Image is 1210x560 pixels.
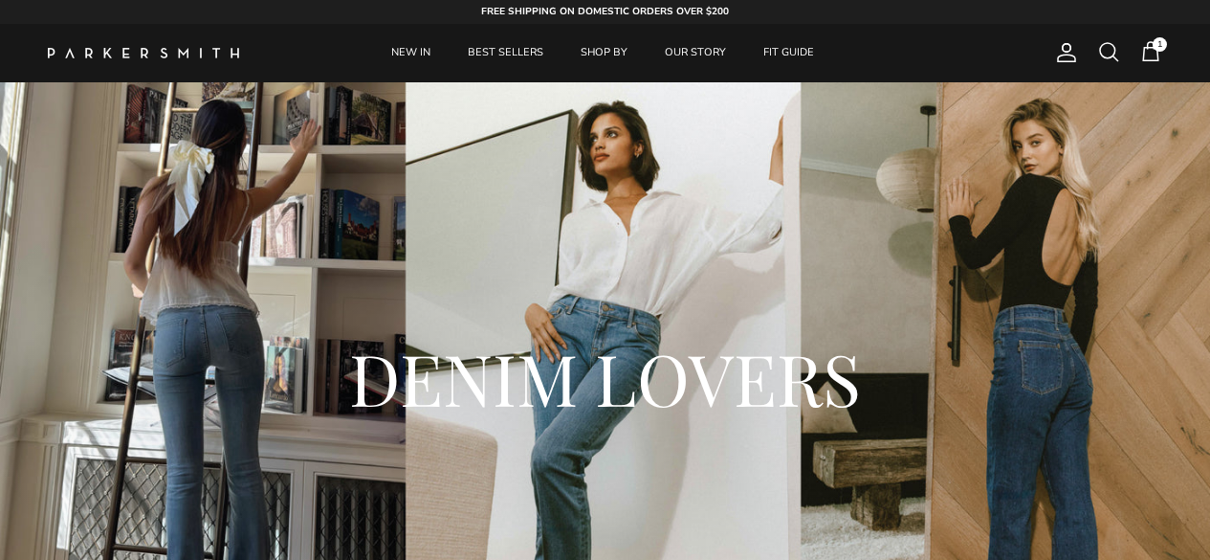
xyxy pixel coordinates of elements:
[746,24,831,82] a: FIT GUIDE
[563,24,645,82] a: SHOP BY
[1047,41,1078,64] a: Account
[648,24,743,82] a: OUR STORY
[105,332,1105,424] h2: DENIM LOVERS
[1139,40,1162,65] a: 1
[48,48,239,58] img: Parker Smith
[1153,37,1167,52] span: 1
[285,24,921,82] div: Primary
[451,24,561,82] a: BEST SELLERS
[374,24,448,82] a: NEW IN
[481,5,729,18] strong: FREE SHIPPING ON DOMESTIC ORDERS OVER $200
